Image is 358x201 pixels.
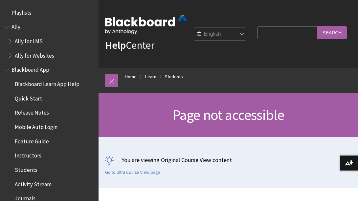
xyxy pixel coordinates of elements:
span: Blackboard App [11,64,49,73]
a: Learn [145,73,156,81]
select: Site Language Selector [194,28,247,41]
span: Ally for LMS [15,36,43,45]
span: Activity Stream [15,179,52,188]
nav: Book outline for Playlists [4,7,95,18]
span: Blackboard Learn App Help [15,79,79,87]
span: Playlists [11,7,32,16]
a: Students [165,73,183,81]
strong: Help [105,39,126,52]
a: Home [125,73,137,81]
span: Release Notes [15,107,49,116]
span: Students [15,164,37,173]
span: Ally [11,22,20,30]
span: Feature Guide [15,136,49,145]
span: Instructors [15,150,41,159]
span: Mobile Auto Login [15,121,57,130]
span: Page not accessible [172,106,284,124]
a: Go to Ultra Course View page. [105,170,161,175]
span: Quick Start [15,93,42,102]
input: Search [317,26,347,39]
nav: Book outline for Anthology Ally Help [4,22,95,61]
span: Ally for Websites [15,50,54,59]
p: You are viewing Original Course View content [105,156,351,164]
img: Blackboard by Anthology [105,15,187,34]
a: HelpCenter [105,39,154,52]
